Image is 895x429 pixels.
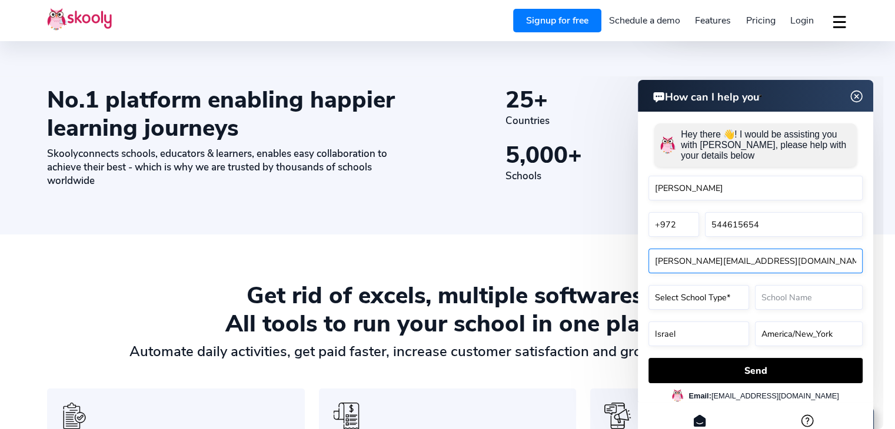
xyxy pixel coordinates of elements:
button: dropdown menu [831,8,848,35]
a: Signup for free [513,9,601,32]
div: No.1 platform enabling happier learning journeys [47,86,421,142]
span: Skooly [47,147,78,160]
a: Schedule a demo [601,11,688,30]
div: Automate daily activities, get paid faster, increase customer satisfaction and grow your enrollments [47,343,848,360]
span: 5,000 [505,139,568,171]
div: Schools [505,169,672,183]
div: + [505,141,672,169]
span: Pricing [746,14,776,27]
span: 25 [505,84,534,116]
a: Login [783,11,821,30]
div: + [505,86,672,114]
div: Get rid of excels, multiple softwares. [47,281,848,310]
div: Countries [505,114,672,128]
img: icon-benefits-9 [61,403,88,429]
a: Pricing [738,11,783,30]
div: All tools to run your school in one place. [47,310,848,338]
img: Skooly [47,8,112,31]
span: Login [790,14,814,27]
img: icon-benefits-10 [333,403,360,429]
a: Features [687,11,738,30]
div: connects schools, educators & learners, enables easy collaboration to achieve their best - which ... [47,147,421,187]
